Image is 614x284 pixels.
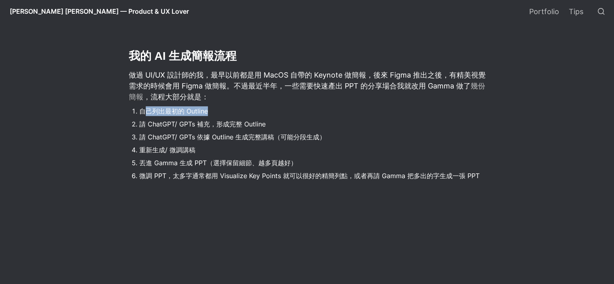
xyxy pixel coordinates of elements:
li: 請 ChatGPT/ GPTs 補充，形成完整 Outline [139,118,486,130]
li: 丟進 Gamma 生成 PPT（選擇保留細節、越多頁越好） [139,157,486,169]
li: 自己列出最初的 Outline [139,105,486,117]
span: [PERSON_NAME] [PERSON_NAME] — Product & UX Lover [10,7,189,15]
li: 請 ChatGPT/ GPTs 依據 Outline 生成完整講稿（可能分段生成） [139,131,486,143]
p: 做過 UI/UX 設計師的我，最早以前都是用 MacOS 自帶的 Keynote 做簡報，後來 Figma 推出之後，有精美視覺需求的時候會用 Figma 做簡報。不過最近半年，一些需要快速產出... [128,68,486,103]
li: 微調 PPT，太多字通常都用 Visualize Key Points 就可以很好的精簡列點，或者再請 Gamma 把多出的字生成一張 PPT [139,170,486,182]
a: 幾份簡報 [129,82,485,101]
h2: 我的 AI 生成簡報流程 [128,47,486,65]
li: 重新生成/ 微調講稿 [139,144,486,156]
